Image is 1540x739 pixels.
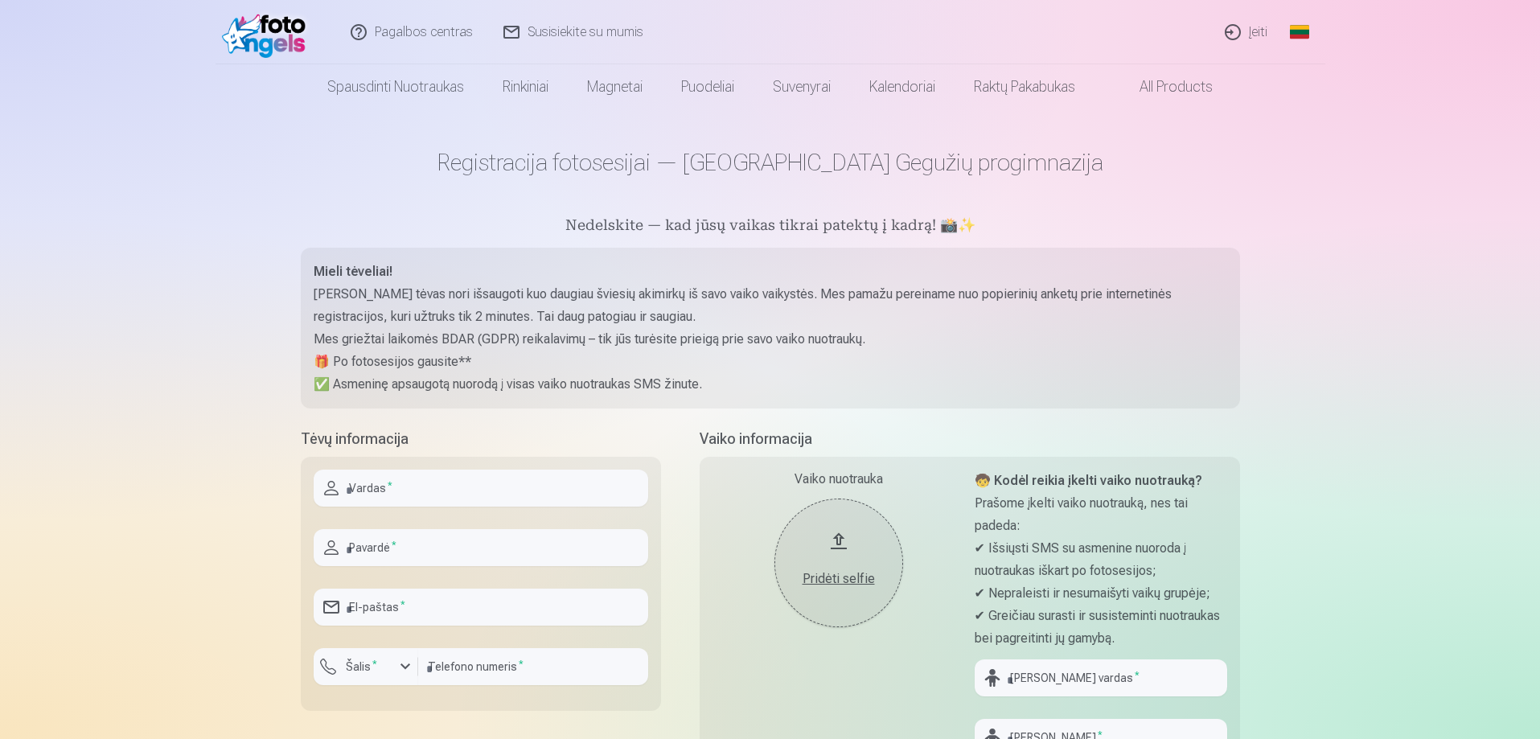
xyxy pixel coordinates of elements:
p: ✔ Nepraleisti ir nesumaišyti vaikų grupėje; [975,582,1227,605]
div: Vaiko nuotrauka [713,470,965,489]
p: Mes griežtai laikomės BDAR (GDPR) reikalavimų – tik jūs turėsite prieigą prie savo vaiko nuotraukų. [314,328,1227,351]
a: All products [1094,64,1232,109]
a: Magnetai [568,64,662,109]
p: 🎁 Po fotosesijos gausite** [314,351,1227,373]
p: ✅ Asmeninę apsaugotą nuorodą į visas vaiko nuotraukas SMS žinute. [314,373,1227,396]
a: Spausdinti nuotraukas [308,64,483,109]
p: ✔ Greičiau surasti ir susisteminti nuotraukas bei pagreitinti jų gamybą. [975,605,1227,650]
h5: Tėvų informacija [301,428,661,450]
p: [PERSON_NAME] tėvas nori išsaugoti kuo daugiau šviesių akimirkų iš savo vaiko vaikystės. Mes pama... [314,283,1227,328]
a: Rinkiniai [483,64,568,109]
a: Raktų pakabukas [955,64,1094,109]
div: Pridėti selfie [791,569,887,589]
h5: Nedelskite — kad jūsų vaikas tikrai patektų į kadrą! 📸✨ [301,216,1240,238]
a: Puodeliai [662,64,754,109]
p: ✔ Išsiųsti SMS su asmenine nuoroda į nuotraukas iškart po fotosesijos; [975,537,1227,582]
p: Prašome įkelti vaiko nuotrauką, nes tai padeda: [975,492,1227,537]
label: Šalis [339,659,384,675]
button: Pridėti selfie [774,499,903,627]
img: /fa2 [222,6,314,58]
strong: Mieli tėveliai! [314,264,392,279]
a: Kalendoriai [850,64,955,109]
button: Šalis* [314,648,418,685]
h1: Registracija fotosesijai — [GEOGRAPHIC_DATA] Gegužių progimnazija [301,148,1240,177]
h5: Vaiko informacija [700,428,1240,450]
a: Suvenyrai [754,64,850,109]
strong: 🧒 Kodėl reikia įkelti vaiko nuotrauką? [975,473,1202,488]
